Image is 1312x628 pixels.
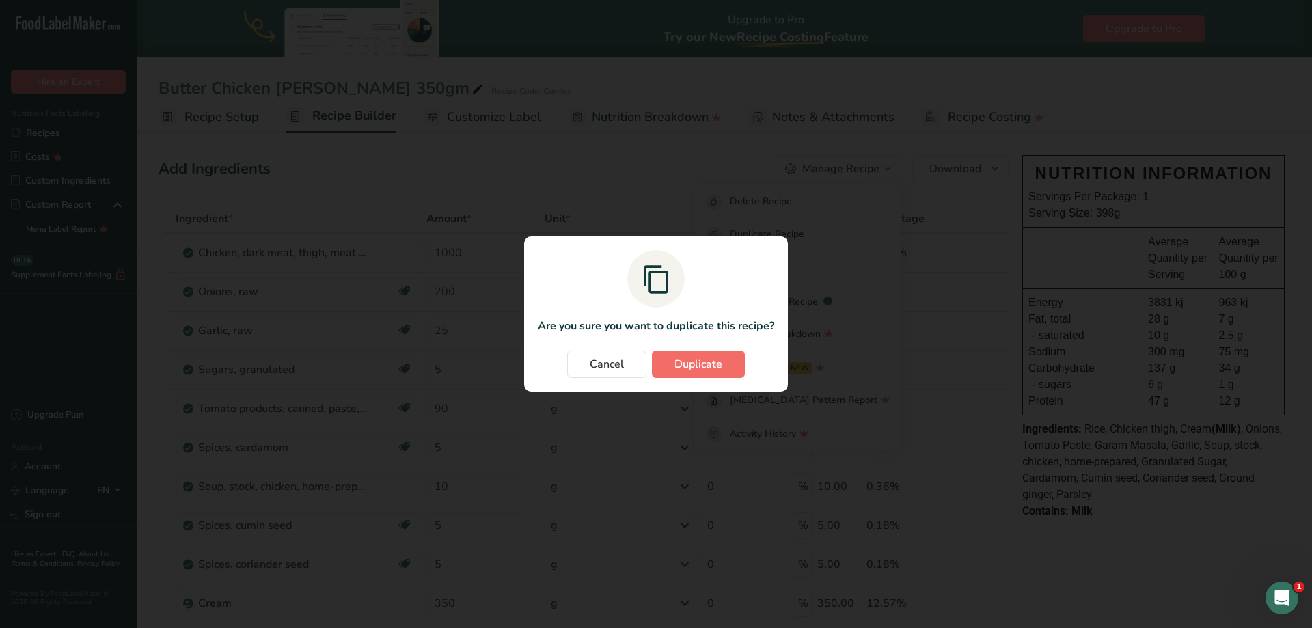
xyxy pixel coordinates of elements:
span: Cancel [590,356,624,372]
iframe: Intercom live chat [1266,582,1298,614]
span: Duplicate [674,356,722,372]
button: Duplicate [652,351,745,378]
span: 1 [1294,582,1304,592]
button: Cancel [567,351,646,378]
p: Are you sure you want to duplicate this recipe? [538,318,774,334]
